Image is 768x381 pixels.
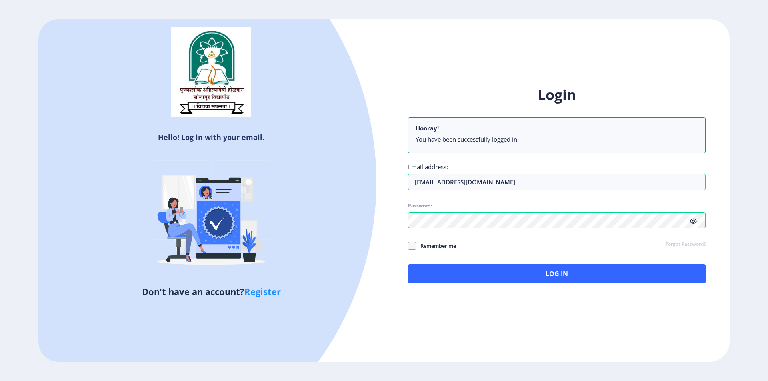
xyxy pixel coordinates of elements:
h1: Login [408,85,706,104]
span: Remember me [416,241,456,251]
a: Register [244,285,281,297]
img: sulogo.png [171,27,251,118]
h5: Don't have an account? [44,285,378,298]
input: Email address [408,174,706,190]
li: You have been successfully logged in. [416,135,698,143]
label: Email address: [408,163,448,171]
a: Forgot Password? [666,241,706,248]
b: Hooray! [416,124,439,132]
img: Verified-rafiki.svg [141,145,281,285]
button: Log In [408,264,706,283]
label: Password: [408,203,432,209]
